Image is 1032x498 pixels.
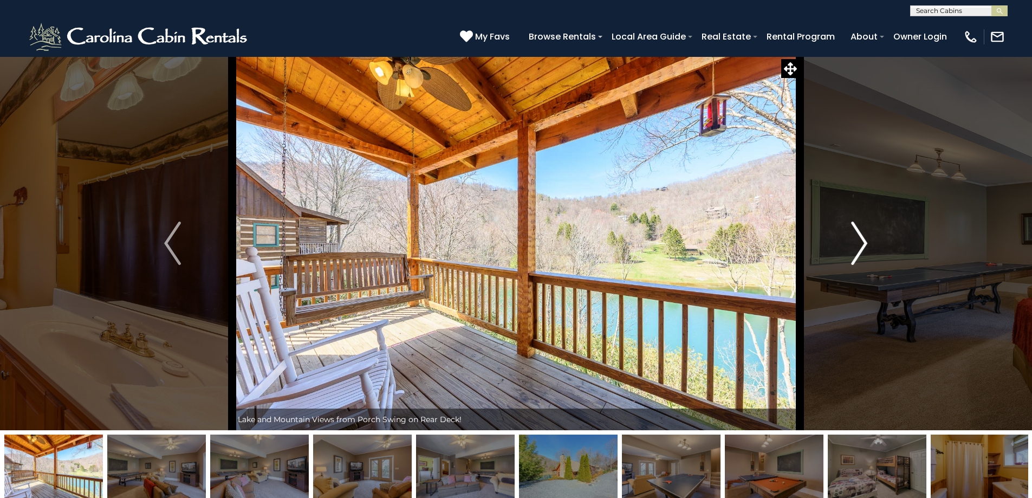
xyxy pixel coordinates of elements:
[606,27,691,46] a: Local Area Guide
[888,27,952,46] a: Owner Login
[963,29,978,44] img: phone-regular-white.png
[523,27,601,46] a: Browse Rentals
[800,56,919,430] button: Next
[851,222,867,265] img: arrow
[990,29,1005,44] img: mail-regular-white.png
[164,222,180,265] img: arrow
[475,30,510,43] span: My Favs
[460,30,512,44] a: My Favs
[113,56,232,430] button: Previous
[232,409,800,430] div: Lake and Mountain Views from Porch Swing on Rear Deck!
[696,27,756,46] a: Real Estate
[761,27,840,46] a: Rental Program
[27,21,252,53] img: White-1-2.png
[845,27,883,46] a: About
